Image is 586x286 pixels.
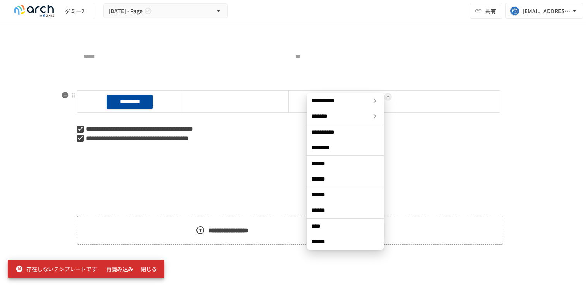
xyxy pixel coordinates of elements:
span: 共有 [485,7,496,15]
span: [DATE] - Page [109,6,143,16]
button: [EMAIL_ADDRESS][DOMAIN_NAME] [505,3,583,19]
div: ダミー2 [65,7,84,15]
div: [EMAIL_ADDRESS][DOMAIN_NAME] [522,6,570,16]
div: 存在しないテンプレートです [16,262,97,276]
div: Typeahead menu [77,162,509,172]
button: [DATE] - Page [103,3,228,19]
button: 再読み込み [103,262,136,276]
button: 共有 [470,3,502,19]
button: 閉じる [136,262,161,276]
img: logo-default@2x-9cf2c760.svg [9,5,59,17]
